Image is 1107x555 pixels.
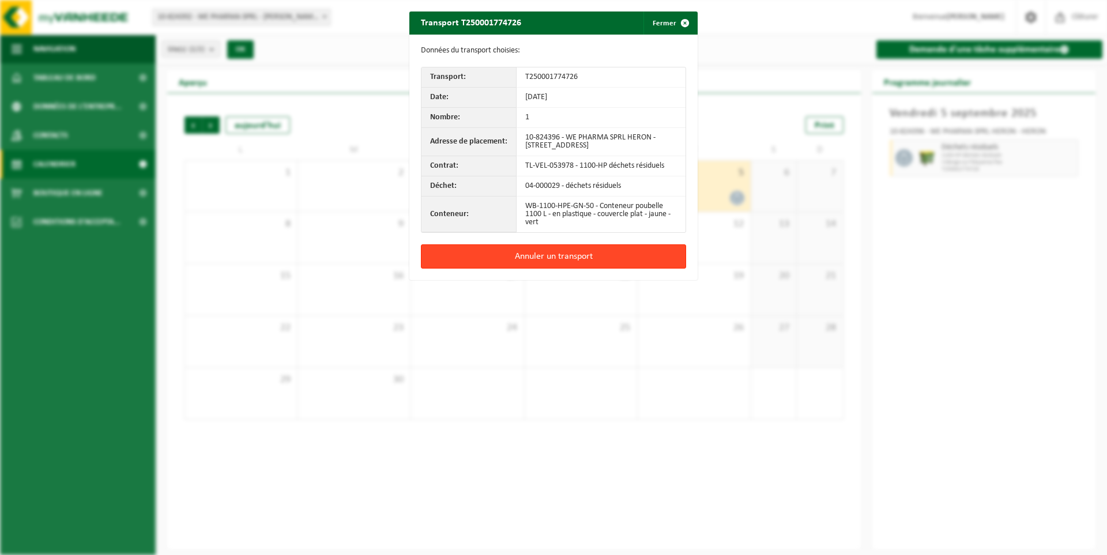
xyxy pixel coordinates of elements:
p: Données du transport choisies: [421,46,686,55]
button: Annuler un transport [421,244,686,269]
td: [DATE] [517,88,686,108]
th: Conteneur: [421,197,517,232]
td: WB-1100-HPE-GN-50 - Conteneur poubelle 1100 L - en plastique - couvercle plat - jaune - vert [517,197,686,232]
td: 04-000029 - déchets résiduels [517,176,686,197]
button: Fermer [643,12,696,35]
th: Nombre: [421,108,517,128]
td: T250001774726 [517,67,686,88]
td: 10-824396 - WE PHARMA SPRL HERON - [STREET_ADDRESS] [517,128,686,156]
td: TL-VEL-053978 - 1100-HP déchets résiduels [517,156,686,176]
th: Date: [421,88,517,108]
th: Contrat: [421,156,517,176]
th: Transport: [421,67,517,88]
th: Adresse de placement: [421,128,517,156]
h2: Transport T250001774726 [409,12,533,33]
td: 1 [517,108,686,128]
th: Déchet: [421,176,517,197]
